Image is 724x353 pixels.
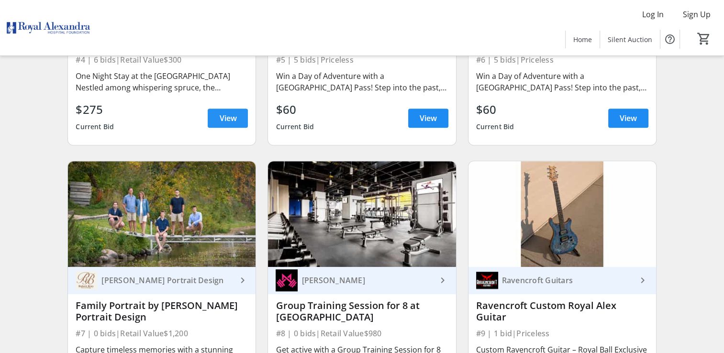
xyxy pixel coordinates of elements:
a: View [408,109,448,128]
div: Ravencroft Custom Royal Alex Guitar [476,300,648,323]
img: Royal Alexandra Hospital Foundation's Logo [6,4,91,52]
img: Family Portrait by Robert Bray Portrait Design [68,161,256,267]
a: View [608,109,648,128]
img: Group Training Session for 8 at Archetype [268,161,456,267]
a: View [208,109,248,128]
div: Win a Day of Adventure with a [GEOGRAPHIC_DATA] Pass! Step into the past, experience the present,... [476,70,648,93]
div: $60 [476,101,514,118]
img: Ravencroft Guitars [476,269,498,291]
span: Home [573,34,592,44]
mat-icon: keyboard_arrow_right [437,275,448,286]
div: #6 | 5 bids | Priceless [476,53,648,66]
div: [PERSON_NAME] Portrait Design [98,276,236,285]
button: Cart [695,30,713,47]
div: Family Portrait by [PERSON_NAME] Portrait Design [76,300,248,323]
a: Home [566,31,600,48]
a: Ravencroft GuitarsRavencroft Guitars [468,267,656,294]
span: View [420,112,437,124]
a: Mukai Maromo[PERSON_NAME] [268,267,456,294]
div: [PERSON_NAME] [298,276,436,285]
a: Robert Bray Portrait Design[PERSON_NAME] Portrait Design [68,267,256,294]
button: Log In [635,7,671,22]
button: Sign Up [675,7,718,22]
div: Ravencroft Guitars [498,276,637,285]
span: Silent Auction [608,34,652,44]
div: One Night Stay at the [GEOGRAPHIC_DATA] Nestled among whispering spruce, the [GEOGRAPHIC_DATA] is... [76,70,248,93]
img: Mukai Maromo [276,269,298,291]
div: Current Bid [276,118,314,135]
div: #9 | 1 bid | Priceless [476,327,648,340]
img: Ravencroft Custom Royal Alex Guitar [468,161,656,267]
div: #4 | 6 bids | Retail Value $300 [76,53,248,66]
div: Current Bid [476,118,514,135]
div: Group Training Session for 8 at [GEOGRAPHIC_DATA] [276,300,448,323]
div: #5 | 5 bids | Priceless [276,53,448,66]
mat-icon: keyboard_arrow_right [236,275,248,286]
div: $60 [276,101,314,118]
div: $275 [76,101,114,118]
span: View [620,112,637,124]
div: #8 | 0 bids | Retail Value $980 [276,327,448,340]
div: Current Bid [76,118,114,135]
span: View [219,112,236,124]
span: Log In [642,9,664,20]
mat-icon: keyboard_arrow_right [637,275,648,286]
div: Win a Day of Adventure with a [GEOGRAPHIC_DATA] Pass! Step into the past, experience the present,... [276,70,448,93]
a: Silent Auction [600,31,660,48]
img: Robert Bray Portrait Design [76,269,98,291]
span: Sign Up [683,9,711,20]
div: #7 | 0 bids | Retail Value $1,200 [76,327,248,340]
button: Help [660,30,679,49]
